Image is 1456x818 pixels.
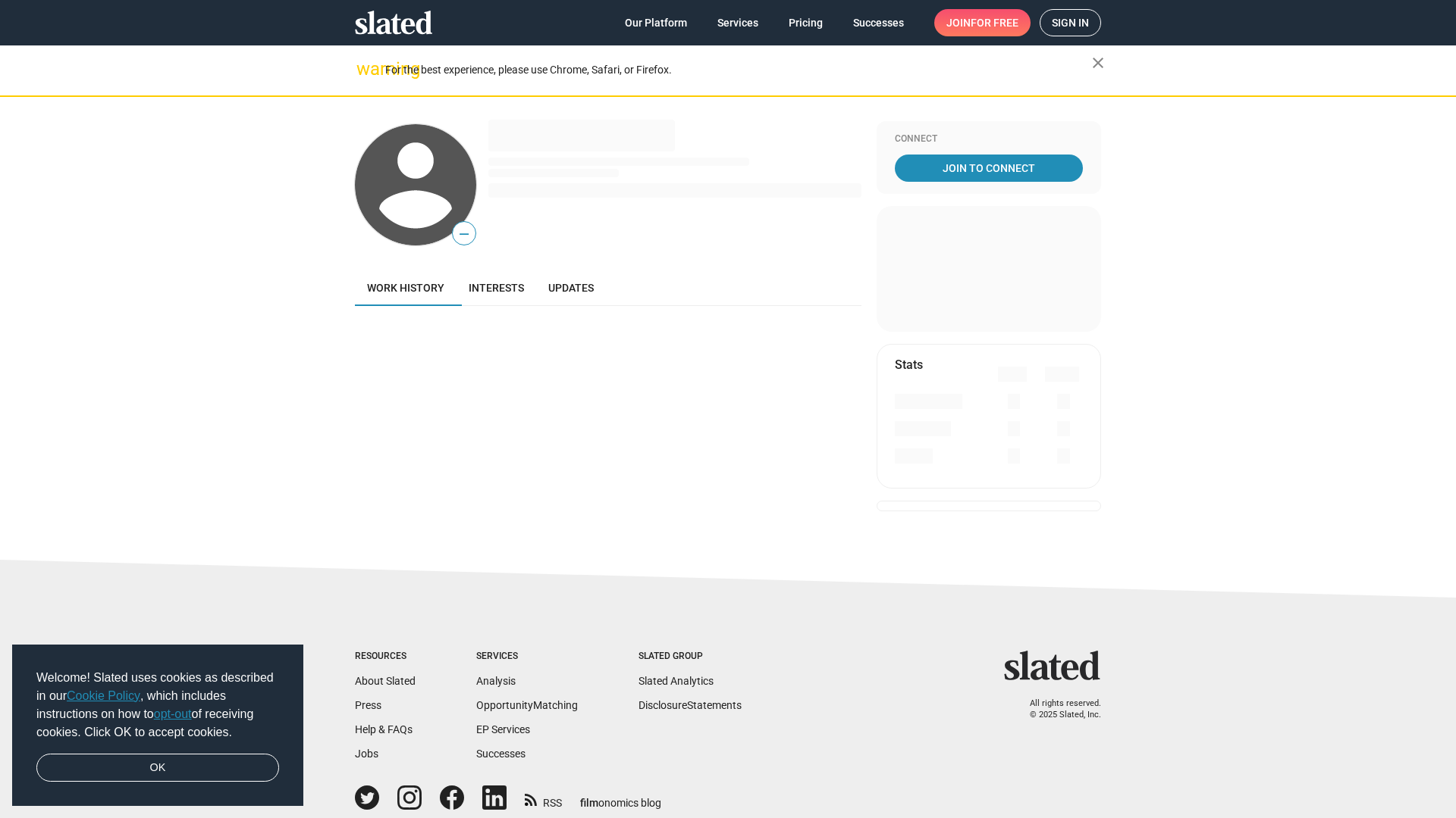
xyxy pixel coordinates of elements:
[355,651,416,663] div: Resources
[789,9,823,36] span: Pricing
[469,282,524,294] span: Interests
[457,270,536,306] a: Interests
[639,699,742,711] a: DisclosureStatements
[580,797,598,809] span: film
[367,282,444,294] span: Work history
[36,754,279,782] a: dismiss cookie message
[717,9,758,36] span: Services
[934,9,1031,36] a: Joinfor free
[476,699,578,711] a: OpportunityMatching
[613,9,699,36] a: Our Platform
[1089,54,1107,72] mat-icon: close
[355,675,416,687] a: About Slated
[639,675,714,687] a: Slated Analytics
[580,784,661,810] a: filmonomics blog
[12,645,303,807] div: cookieconsent
[476,651,578,663] div: Services
[476,675,516,687] a: Analysis
[356,60,375,78] mat-icon: warning
[355,723,413,735] a: Help & FAQs
[898,155,1080,182] span: Join To Connect
[548,282,594,294] span: Updates
[385,60,1092,80] div: For the best experience, please use Chrome, Safari, or Firefox.
[355,748,378,760] a: Jobs
[705,9,770,36] a: Services
[625,9,687,36] span: Our Platform
[853,9,904,36] span: Successes
[946,9,1018,36] span: Join
[895,155,1083,182] a: Join To Connect
[476,748,526,760] a: Successes
[525,787,562,810] a: RSS
[355,270,457,306] a: Work history
[67,689,140,702] a: Cookie Policy
[895,357,923,373] mat-card-title: Stats
[154,707,192,720] a: opt-out
[841,9,916,36] a: Successes
[777,9,835,36] a: Pricing
[453,224,475,244] span: —
[476,723,530,735] a: EP Services
[639,651,742,663] div: Slated Group
[971,9,1018,36] span: for free
[895,133,1083,145] div: Connect
[1052,10,1089,36] span: Sign in
[1040,9,1101,36] a: Sign in
[536,270,606,306] a: Updates
[355,699,381,711] a: Press
[1014,698,1101,720] p: All rights reserved. © 2025 Slated, Inc.
[36,669,279,742] span: Welcome! Slated uses cookies as described in our , which includes instructions on how to of recei...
